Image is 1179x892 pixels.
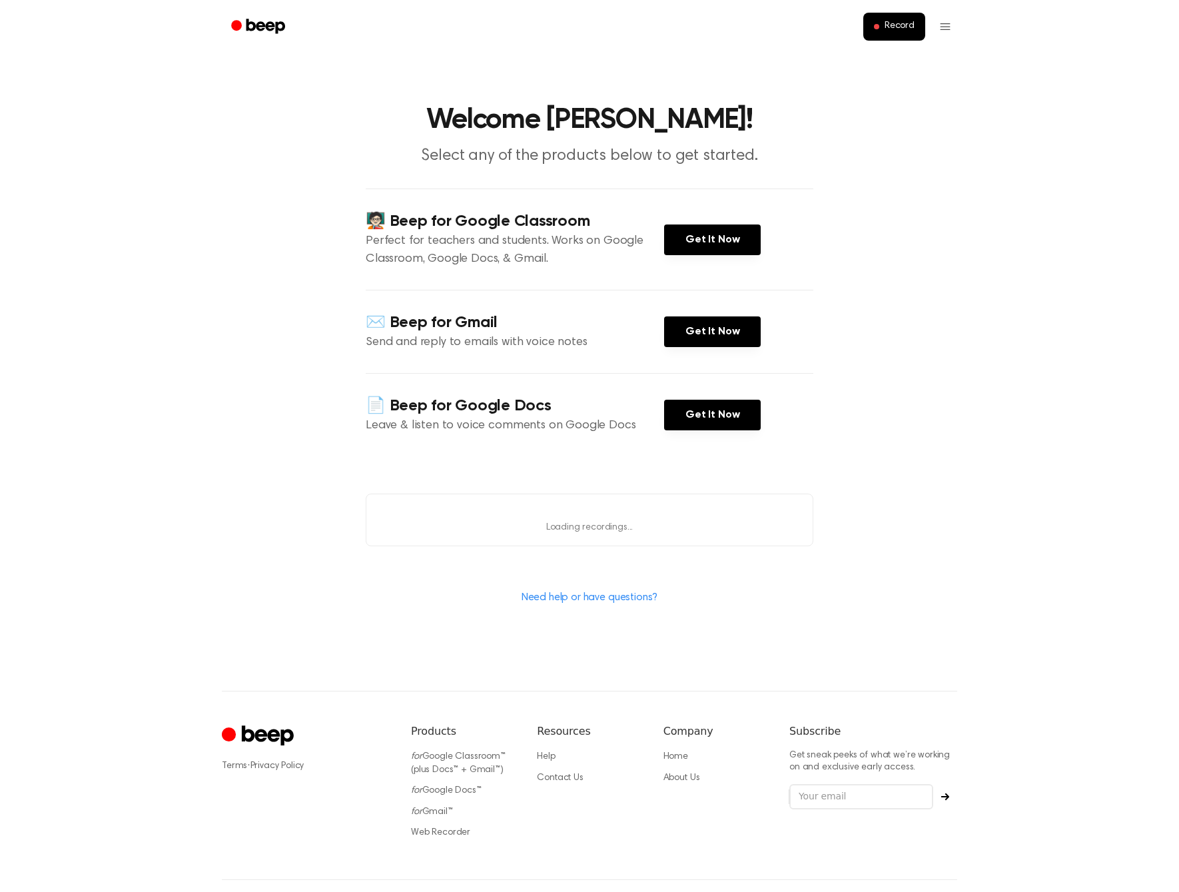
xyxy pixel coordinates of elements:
a: Privacy Policy [250,761,304,771]
p: Perfect for teachers and students. Works on Google Classroom, Google Docs, & Gmail. [366,232,664,268]
a: Beep [222,14,297,40]
a: forGoogle Classroom™ (plus Docs™ + Gmail™) [411,752,506,775]
a: forGmail™ [411,807,453,817]
a: forGoogle Docs™ [411,786,482,795]
h1: Welcome [PERSON_NAME]! [248,107,931,135]
a: Help [537,752,555,761]
a: Get It Now [664,224,761,255]
a: Home [663,752,688,761]
p: Send and reply to emails with voice notes [366,334,664,352]
a: Get It Now [664,400,761,430]
h4: ✉️ Beep for Gmail [366,312,664,334]
p: Select any of the products below to get started. [334,145,845,167]
div: · [222,759,390,773]
i: for [411,786,422,795]
h6: Subscribe [789,723,957,739]
p: Leave & listen to voice comments on Google Docs [366,417,664,435]
a: Terms [222,761,247,771]
h4: 📄 Beep for Google Docs [366,395,664,417]
h6: Resources [537,723,641,739]
button: Subscribe [933,793,957,801]
a: Web Recorder [411,828,470,837]
a: Cruip [222,723,297,749]
button: Menu [933,15,957,39]
input: Your email [789,784,933,809]
a: Need help or have questions? [522,592,658,603]
a: Contact Us [537,773,583,783]
h4: 🧑🏻‍🏫 Beep for Google Classroom [366,211,664,232]
a: About Us [663,773,700,783]
h6: Company [663,723,768,739]
span: Record [885,21,915,33]
a: Get It Now [664,316,761,347]
p: Get sneak peeks of what we’re working on and exclusive early access. [789,750,957,773]
p: Loading recordings... [366,521,813,535]
h6: Products [411,723,516,739]
i: for [411,752,422,761]
i: for [411,807,422,817]
button: Record [863,13,925,41]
